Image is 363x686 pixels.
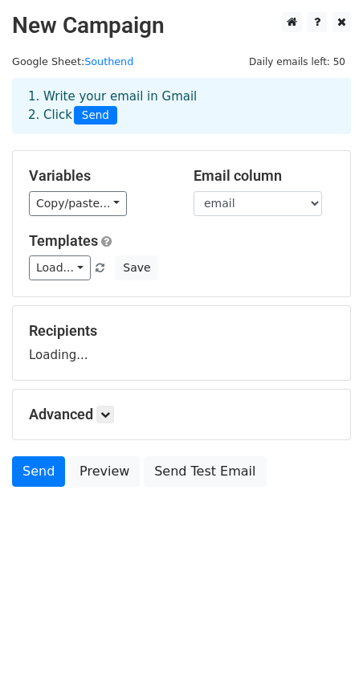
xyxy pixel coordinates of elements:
a: Copy/paste... [29,191,127,216]
small: Google Sheet: [12,55,133,67]
a: Templates [29,232,98,249]
span: Daily emails left: 50 [243,53,351,71]
span: Send [74,106,117,125]
a: Load... [29,255,91,280]
h5: Email column [194,167,334,185]
div: 1. Write your email in Gmail 2. Click [16,88,347,125]
h5: Recipients [29,322,334,340]
div: Loading... [29,322,334,364]
a: Daily emails left: 50 [243,55,351,67]
a: Send [12,456,65,487]
h5: Variables [29,167,169,185]
button: Save [116,255,157,280]
a: Southend [84,55,133,67]
a: Send Test Email [144,456,266,487]
h5: Advanced [29,406,334,423]
a: Preview [69,456,140,487]
h2: New Campaign [12,12,351,39]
